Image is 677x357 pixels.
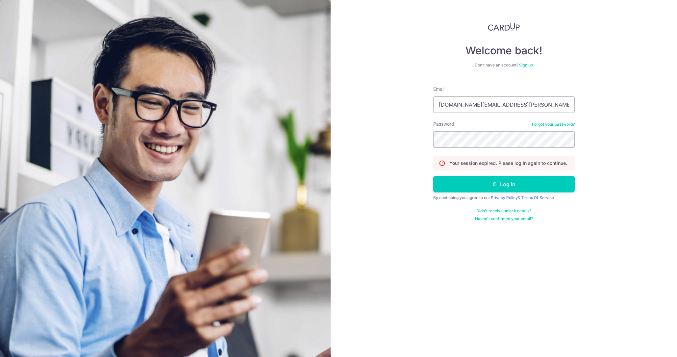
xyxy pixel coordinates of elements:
a: Didn't receive unlock details? [476,208,531,214]
div: By continuing you agree to our & [433,195,575,200]
input: Enter your Email [433,96,575,113]
img: CardUp Logo [488,23,520,31]
p: Your session expired. Please log in again to continue. [449,160,567,166]
a: Terms Of Service [521,195,554,200]
div: Don’t have an account? [433,63,575,68]
a: Privacy Policy [491,195,518,200]
h4: Welcome back! [433,44,575,57]
a: Forgot your password? [532,122,575,127]
label: Email [433,86,444,92]
button: Log in [433,176,575,192]
a: Haven't confirmed your email? [475,216,533,221]
a: Sign up [519,63,533,67]
label: Password [433,121,454,127]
